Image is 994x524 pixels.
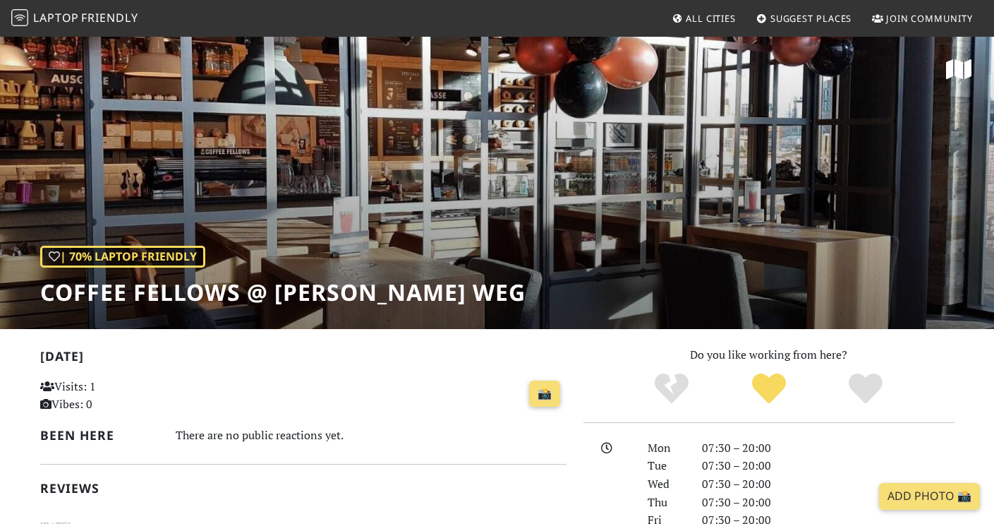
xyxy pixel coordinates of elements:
[40,349,566,369] h2: [DATE]
[11,6,138,31] a: LaptopFriendly LaptopFriendly
[693,494,963,512] div: 07:30 – 20:00
[11,9,28,26] img: LaptopFriendly
[866,6,978,31] a: Join Community
[639,457,693,475] div: Tue
[686,12,736,25] span: All Cities
[639,475,693,494] div: Wed
[879,483,980,510] a: Add Photo 📸
[639,439,693,458] div: Mon
[886,12,973,25] span: Join Community
[40,481,566,496] h2: Reviews
[639,494,693,512] div: Thu
[693,475,963,494] div: 07:30 – 20:00
[176,425,566,446] div: There are no public reactions yet.
[666,6,741,31] a: All Cities
[693,439,963,458] div: 07:30 – 20:00
[529,381,560,407] a: 📸
[81,10,138,25] span: Friendly
[817,371,914,407] div: Definitely!
[40,428,159,443] h2: Been here
[40,378,205,414] p: Visits: 1 Vibes: 0
[693,457,963,475] div: 07:30 – 20:00
[33,10,79,25] span: Laptop
[751,6,858,31] a: Suggest Places
[583,346,954,364] p: Do you like working from here?
[623,371,720,407] div: No
[770,12,852,25] span: Suggest Places
[720,371,818,407] div: Yes
[40,246,205,268] div: | 70% Laptop Friendly
[40,279,526,306] h1: Coffee Fellows @ [PERSON_NAME] Weg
